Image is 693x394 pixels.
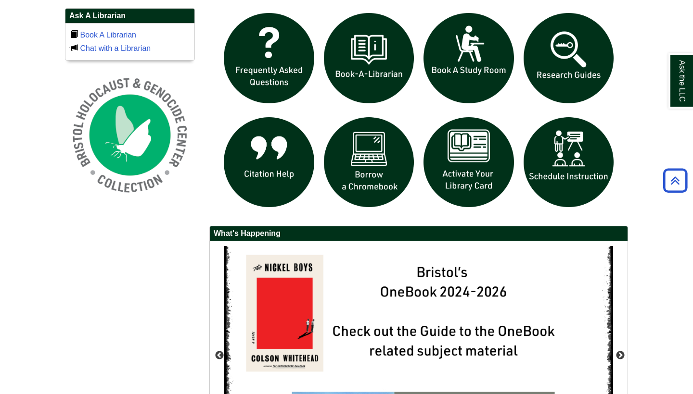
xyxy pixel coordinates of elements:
img: activate Library Card icon links to form to activate student ID into library card [419,112,519,212]
img: Research Guides icon links to research guides web page [519,8,619,108]
button: Previous [215,351,224,360]
a: Back to Top [660,174,691,187]
a: Book A Librarian [80,31,136,39]
div: slideshow [219,8,618,216]
img: book a study room icon links to book a study room web page [419,8,519,108]
img: Holocaust and Genocide Collection [65,70,195,200]
a: Chat with a Librarian [80,44,151,52]
h2: What's Happening [210,226,628,241]
img: frequently asked questions [219,8,319,108]
img: Book a Librarian icon links to book a librarian web page [319,8,419,108]
button: Next [616,351,625,360]
img: For faculty. Schedule Library Instruction icon links to form. [519,112,619,212]
h2: Ask A Librarian [65,9,194,24]
img: Borrow a chromebook icon links to the borrow a chromebook web page [319,112,419,212]
img: citation help icon links to citation help guide page [219,112,319,212]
